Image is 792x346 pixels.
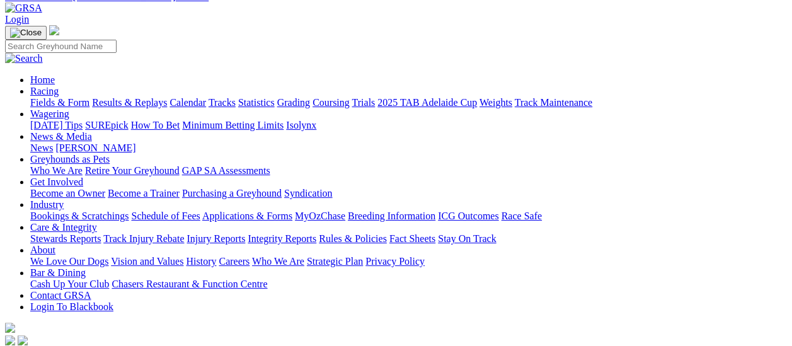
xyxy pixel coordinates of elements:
a: Become a Trainer [108,188,180,199]
input: Search [5,40,117,53]
div: About [30,256,787,267]
a: Cash Up Your Club [30,279,109,289]
a: Strategic Plan [307,256,363,267]
a: Fields & Form [30,97,89,108]
a: Injury Reports [187,233,245,244]
a: Stewards Reports [30,233,101,244]
a: Become an Owner [30,188,105,199]
a: [PERSON_NAME] [55,142,135,153]
a: ICG Outcomes [438,210,498,221]
img: logo-grsa-white.png [5,323,15,333]
a: Race Safe [501,210,541,221]
a: We Love Our Dogs [30,256,108,267]
a: About [30,245,55,255]
a: Login To Blackbook [30,301,113,312]
img: Close [10,28,42,38]
a: Bookings & Scratchings [30,210,129,221]
img: GRSA [5,3,42,14]
a: Greyhounds as Pets [30,154,110,164]
a: Isolynx [286,120,316,130]
a: News [30,142,53,153]
a: Home [30,74,55,85]
a: Racing [30,86,59,96]
a: Bar & Dining [30,267,86,278]
div: News & Media [30,142,787,154]
a: Track Injury Rebate [103,233,184,244]
a: Coursing [313,97,350,108]
a: 2025 TAB Adelaide Cup [377,97,477,108]
a: How To Bet [131,120,180,130]
a: Who We Are [252,256,304,267]
button: Toggle navigation [5,26,47,40]
div: Wagering [30,120,787,131]
a: SUREpick [85,120,128,130]
a: Statistics [238,97,275,108]
a: Grading [277,97,310,108]
a: MyOzChase [295,210,345,221]
a: Purchasing a Greyhound [182,188,282,199]
a: Wagering [30,108,69,119]
a: Trials [352,97,375,108]
a: Retire Your Greyhound [85,165,180,176]
div: Bar & Dining [30,279,787,290]
a: History [186,256,216,267]
div: Greyhounds as Pets [30,165,787,176]
a: Rules & Policies [319,233,387,244]
a: Schedule of Fees [131,210,200,221]
div: Care & Integrity [30,233,787,245]
a: Get Involved [30,176,83,187]
div: Get Involved [30,188,787,199]
a: Weights [479,97,512,108]
a: Contact GRSA [30,290,91,301]
img: twitter.svg [18,335,28,345]
img: Search [5,53,43,64]
img: facebook.svg [5,335,15,345]
a: Care & Integrity [30,222,97,233]
a: Syndication [284,188,332,199]
a: Calendar [169,97,206,108]
a: Breeding Information [348,210,435,221]
a: Integrity Reports [248,233,316,244]
a: Chasers Restaurant & Function Centre [112,279,267,289]
a: Login [5,14,29,25]
a: Industry [30,199,64,210]
div: Racing [30,97,787,108]
a: Minimum Betting Limits [182,120,284,130]
a: Stay On Track [438,233,496,244]
a: Track Maintenance [515,97,592,108]
a: Careers [219,256,250,267]
a: GAP SA Assessments [182,165,270,176]
a: Results & Replays [92,97,167,108]
a: Who We Are [30,165,83,176]
img: logo-grsa-white.png [49,25,59,35]
a: Fact Sheets [389,233,435,244]
a: Vision and Values [111,256,183,267]
a: Tracks [209,97,236,108]
div: Industry [30,210,787,222]
a: Privacy Policy [365,256,425,267]
a: News & Media [30,131,92,142]
a: [DATE] Tips [30,120,83,130]
a: Applications & Forms [202,210,292,221]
